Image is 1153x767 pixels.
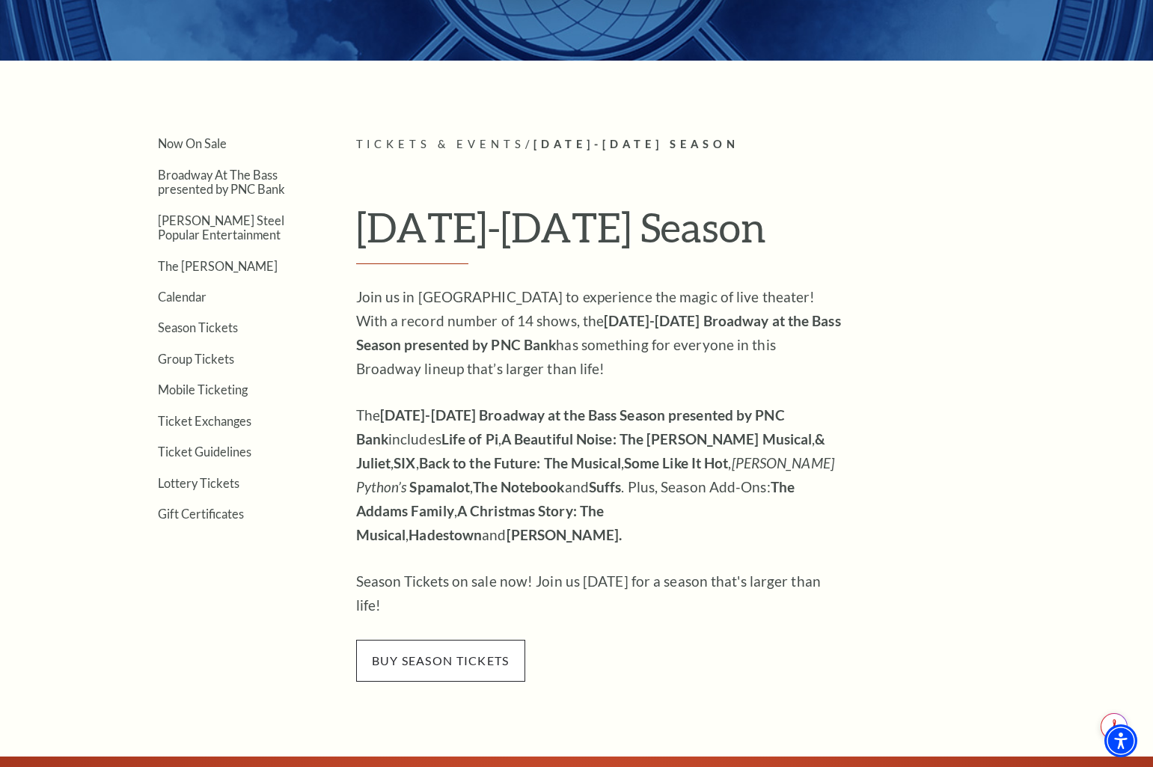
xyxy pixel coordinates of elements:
strong: Suffs [589,478,622,495]
strong: & Juliet [356,430,826,471]
a: Calendar [158,290,207,304]
a: Ticket Exchanges [158,414,251,428]
a: Ticket Guidelines [158,444,251,459]
div: Accessibility Menu [1104,724,1137,757]
p: Season Tickets on sale now! Join us [DATE] for a season that's larger than life! [356,569,842,617]
strong: The Notebook [473,478,564,495]
strong: Hadestown [409,526,482,543]
strong: [DATE]-[DATE] Broadway at the Bass Season presented by PNC Bank [356,406,785,447]
strong: Back to the Future: The Musical [419,454,621,471]
strong: [DATE]-[DATE] Broadway at the Bass Season presented by PNC Bank [356,312,841,353]
span: Tickets & Events [356,138,526,150]
em: [PERSON_NAME] Python’s [356,454,834,495]
strong: [PERSON_NAME]. [507,526,622,543]
strong: Spamalot [409,478,470,495]
a: Mobile Ticketing [158,382,248,397]
strong: Life of Pi [441,430,498,447]
p: Join us in [GEOGRAPHIC_DATA] to experience the magic of live theater! With a record number of 14 ... [356,285,842,381]
a: Gift Certificates [158,507,244,521]
a: Group Tickets [158,352,234,366]
p: / [356,135,1041,154]
a: Now On Sale [158,136,227,150]
span: [DATE]-[DATE] Season [533,138,739,150]
a: buy season tickets [356,651,525,668]
h1: [DATE]-[DATE] Season [356,203,1041,264]
p: The includes , , , , , , , and . Plus, Season Add-Ons: , , and [356,403,842,547]
a: [PERSON_NAME] Steel Popular Entertainment [158,213,284,242]
a: Lottery Tickets [158,476,239,490]
a: Broadway At The Bass presented by PNC Bank [158,168,285,196]
strong: SIX [394,454,415,471]
a: The [PERSON_NAME] [158,259,278,273]
strong: Some Like It Hot [624,454,729,471]
a: Season Tickets [158,320,238,334]
strong: A Beautiful Noise: The [PERSON_NAME] Musical [501,430,812,447]
span: buy season tickets [356,640,525,682]
strong: The Addams Family [356,478,795,519]
strong: A Christmas Story: The Musical [356,502,605,543]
